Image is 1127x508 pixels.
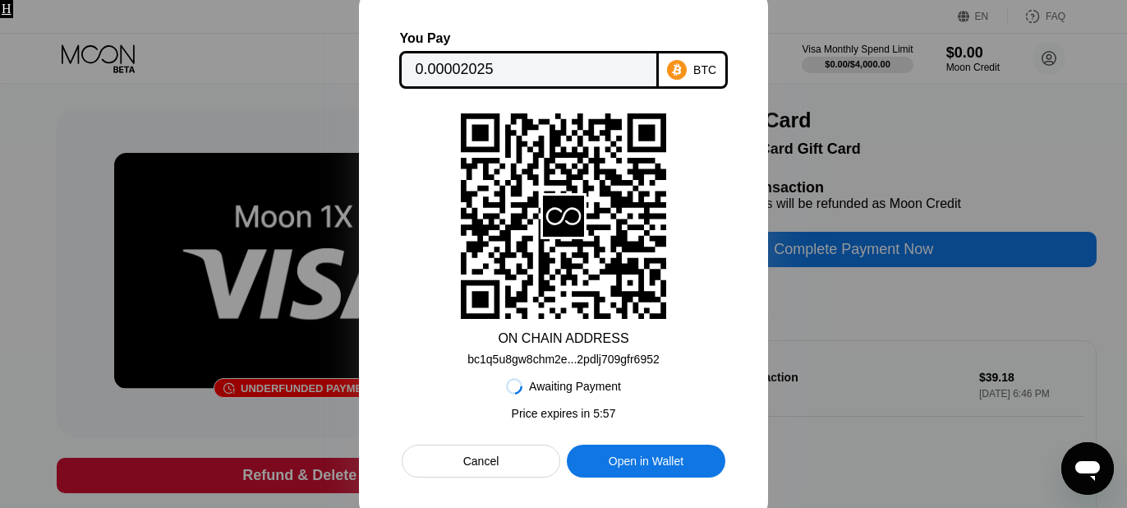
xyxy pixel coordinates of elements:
iframe: Button to launch messaging window, conversation in progress [1061,442,1114,495]
div: ON CHAIN ADDRESS [498,331,628,346]
div: Price expires in [512,407,616,420]
div: bc1q5u8gw8chm2e...2pdlj709gfr6952 [467,353,660,366]
div: You Pay [399,31,658,46]
div: Awaiting Payment [529,380,621,393]
div: Cancel [402,445,560,478]
span: 5 : 57 [593,407,615,420]
div: You PayBTC [402,31,725,89]
div: Open in Wallet [609,454,683,469]
a: H [2,2,11,16]
div: bc1q5u8gw8chm2e...2pdlj709gfr6952 [467,346,660,366]
div: Open in Wallet [567,445,725,478]
div: Cancel [463,454,499,469]
div: BTC [693,63,716,76]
